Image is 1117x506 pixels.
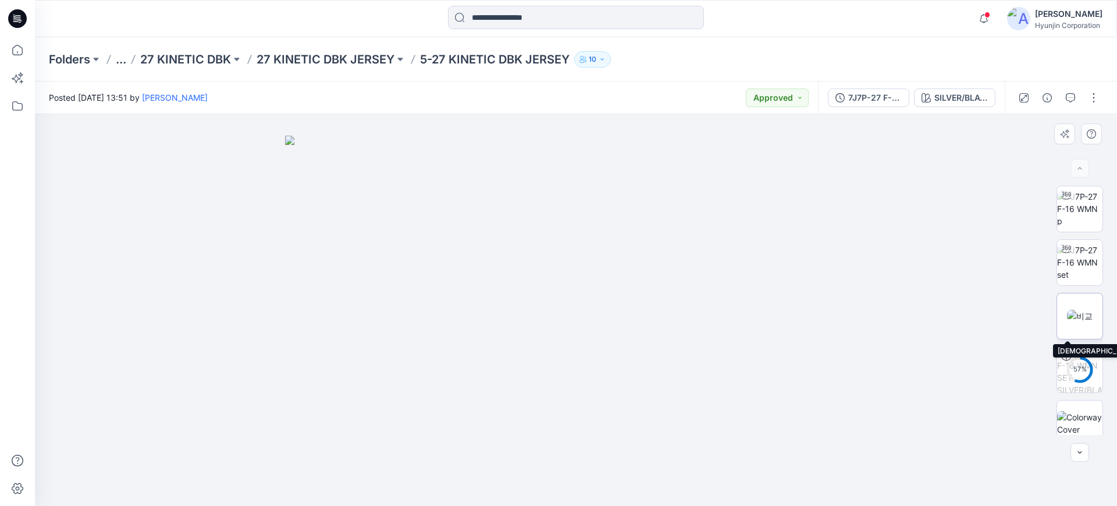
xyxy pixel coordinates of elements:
p: 10 [589,53,596,66]
a: 27 KINETIC DBK [140,51,231,68]
img: 7J7P-27 F-16 WMN set [1057,244,1102,281]
button: 7J7P-27 F-16 WMN SET [828,89,909,107]
a: [PERSON_NAME] [142,93,208,102]
div: 57 % [1066,365,1094,374]
div: SILVER/BLACK/WHITE [934,91,988,104]
div: [PERSON_NAME] [1035,7,1102,21]
a: 27 KINETIC DBK JERSEY [257,51,394,68]
span: Posted [DATE] 13:51 by [49,91,208,104]
img: 7J7P-27 F-16 WMN SET SILVER/BLACK/WHITE [1057,347,1102,392]
img: 7J7P-27 F-16 WMN p [1057,190,1102,227]
div: Hyunjin Corporation [1035,21,1102,30]
button: Details [1038,89,1056,107]
a: Folders [49,51,90,68]
button: SILVER/BLACK/WHITE [914,89,995,107]
img: 비교 [1067,310,1093,322]
p: 5-27 KINETIC DBK JERSEY [420,51,570,68]
img: avatar [1007,7,1030,30]
div: 7J7P-27 F-16 WMN SET [848,91,902,104]
button: 10 [574,51,611,68]
img: Colorway Cover [1057,411,1102,436]
button: ... [116,51,126,68]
